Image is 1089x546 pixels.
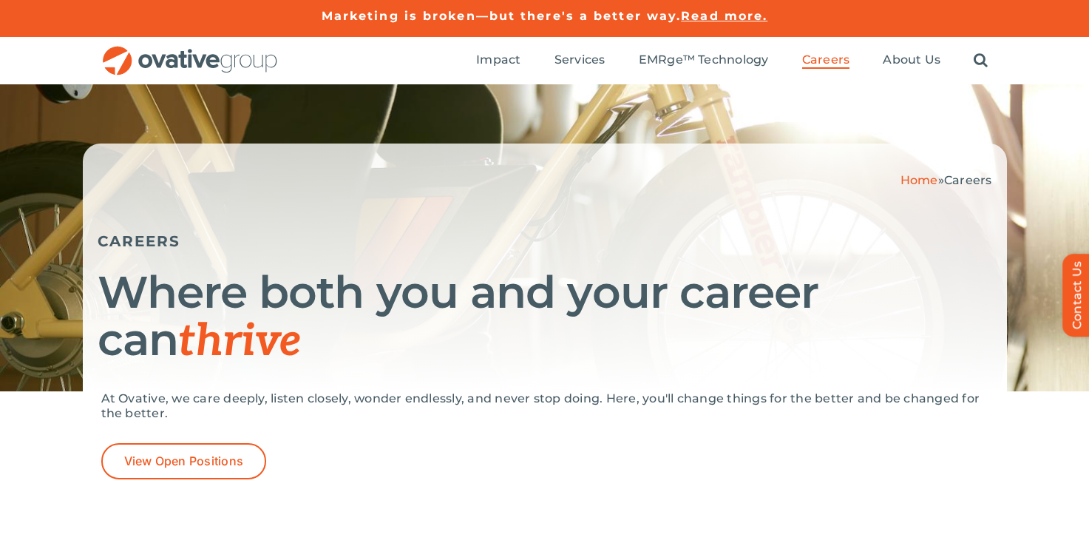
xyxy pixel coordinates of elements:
nav: Menu [476,37,988,84]
a: Read more. [681,9,767,23]
a: About Us [883,53,940,69]
span: Careers [802,53,850,67]
a: Impact [476,53,520,69]
h1: Where both you and your career can [98,269,992,365]
a: Home [900,173,938,187]
a: EMRge™ Technology [639,53,769,69]
span: About Us [883,53,940,67]
a: View Open Positions [101,443,267,479]
span: Impact [476,53,520,67]
a: Marketing is broken—but there's a better way. [322,9,682,23]
span: View Open Positions [124,454,244,468]
a: Search [974,53,988,69]
span: Services [554,53,605,67]
a: Careers [802,53,850,69]
span: EMRge™ Technology [639,53,769,67]
a: Services [554,53,605,69]
span: thrive [178,315,302,368]
span: » [900,173,992,187]
h5: CAREERS [98,232,992,250]
span: Careers [944,173,992,187]
p: At Ovative, we care deeply, listen closely, wonder endlessly, and never stop doing. Here, you'll ... [101,391,988,421]
a: OG_Full_horizontal_RGB [101,44,279,58]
